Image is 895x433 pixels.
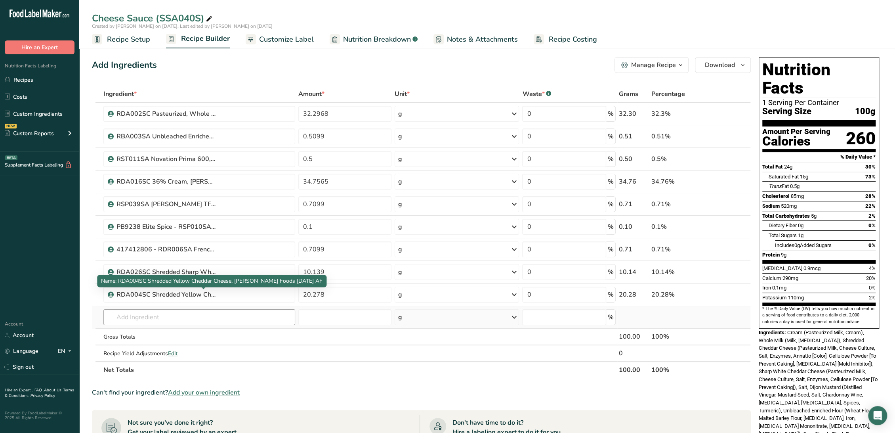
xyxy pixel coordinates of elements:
span: 0.5g [790,183,800,189]
span: Includes Added Sugars [775,242,832,248]
span: Grams [619,89,638,99]
a: Customize Label [246,31,314,48]
span: Add your own ingredient [168,388,240,397]
span: [MEDICAL_DATA] [762,265,802,271]
button: Manage Recipe [614,57,689,73]
span: Recipe Setup [107,34,150,45]
span: 290mg [782,275,798,281]
section: * The % Daily Value (DV) tells you how much a nutrient in a serving of food contributes to a dail... [762,306,876,325]
span: 5g [811,213,817,219]
span: Fat [769,183,789,189]
span: 2% [869,295,876,301]
span: Ingredients: [759,330,786,335]
span: Customize Label [259,34,314,45]
span: 24g [784,164,792,170]
div: g [398,177,402,186]
div: 260 [846,128,876,149]
div: BETA [5,155,17,160]
div: Waste [522,89,551,99]
span: 0% [869,285,876,291]
span: Total Fat [762,164,783,170]
div: 34.76% [651,177,713,186]
span: Amount [298,89,324,99]
div: RDA002SC Pasteurized, Whole Milk, [PERSON_NAME] Dairy [DATE] CC [116,109,216,119]
div: RST011SA Novation Prima 600, Ingredion [DATE] KM [116,154,216,164]
span: Iron [762,285,771,291]
div: NEW [5,124,17,128]
span: Unit [395,89,410,99]
div: Open Intercom Messenger [868,406,887,425]
span: Total Carbohydrates [762,213,810,219]
span: 0g [794,242,800,248]
div: g [398,109,402,119]
div: RDA016SC 36% Cream, [PERSON_NAME] Dairy [DATE] CC [116,177,216,186]
div: Recipe Yield Adjustments [103,349,295,358]
span: Ingredient [103,89,137,99]
div: 1 Serving Per Container [762,99,876,107]
span: 73% [865,174,876,180]
div: Gross Totals [103,333,295,341]
a: Terms & Conditions . [5,387,74,399]
a: About Us . [44,387,63,393]
span: Nutrition Breakdown [343,34,411,45]
span: Calcium [762,275,781,281]
div: 10.14 [619,267,648,277]
i: Trans [769,183,782,189]
div: RBA003SA Unbleached Enriched Flour, General [PERSON_NAME] [DATE] CC [116,132,216,141]
span: Edit [168,350,177,357]
div: g [398,312,402,322]
span: Potassium [762,295,787,301]
span: Total Sugars [769,232,797,238]
span: 1g [798,232,803,238]
span: 2% [868,213,876,219]
a: Notes & Attachments [433,31,518,48]
div: 100.00 [619,332,648,341]
span: 22% [865,203,876,209]
div: Add Ingredients [92,59,157,72]
div: 0.1% [651,222,713,232]
div: Calories [762,136,830,147]
div: 0.71 [619,199,648,209]
span: Cholesterol [762,193,790,199]
span: 0.9mcg [803,265,821,271]
span: 85mg [791,193,804,199]
span: Created by [PERSON_NAME] on [DATE], Last edited by [PERSON_NAME] on [DATE] [92,23,273,29]
button: Hire an Expert [5,40,74,54]
div: g [398,154,402,164]
div: g [398,267,402,277]
div: 20.28% [651,290,713,299]
div: Cheese Sauce (SSA040S) [92,11,214,25]
div: Powered By FoodLabelMaker © 2025 All Rights Reserved [5,411,74,420]
span: Download [705,60,735,70]
span: Serving Size [762,107,811,117]
div: 0.5% [651,154,713,164]
div: EN [58,347,74,356]
a: Hire an Expert . [5,387,33,393]
span: 9g [781,252,786,258]
span: Dietary Fiber [769,222,797,228]
span: Protein [762,252,780,258]
div: g [398,245,402,254]
span: 20% [866,275,876,281]
span: 0g [798,222,803,228]
h1: Nutrition Facts [762,61,876,97]
span: Recipe Costing [549,34,597,45]
button: Download [695,57,751,73]
div: 32.3% [651,109,713,119]
div: 0.51% [651,132,713,141]
span: Name: RDA004SC Shredded Yellow Cheddar Cheese, [PERSON_NAME] Foods [DATE] AF [101,277,323,285]
div: RSP039SA [PERSON_NAME] TFC Purex Salt, [PERSON_NAME] Salt [DATE] CC [116,199,216,209]
a: Language [5,344,38,358]
span: 0.1mg [772,285,786,291]
span: Sodium [762,203,780,209]
div: 32.30 [619,109,648,119]
span: Saturated Fat [769,174,799,180]
div: 0.71% [651,245,713,254]
th: 100% [650,361,715,378]
span: 30% [865,164,876,170]
div: 0.51 [619,132,648,141]
div: Custom Reports [5,129,54,138]
section: % Daily Value * [762,152,876,162]
span: 15g [800,174,808,180]
div: g [398,132,402,141]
